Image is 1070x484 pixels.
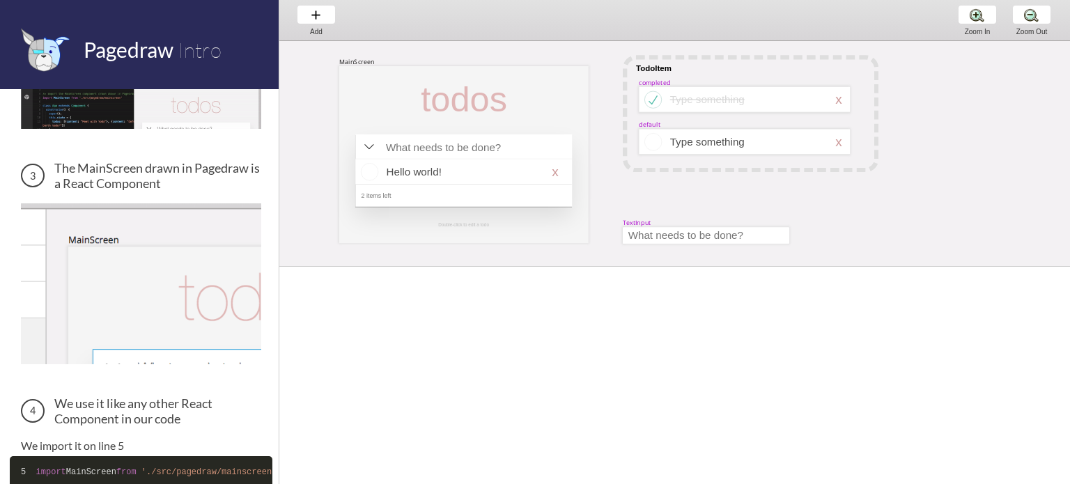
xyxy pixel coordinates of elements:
img: The MainScreen Component in Pagedraw [21,203,261,364]
div: Add [290,28,343,36]
img: favicon.png [21,28,70,72]
div: Zoom Out [1005,28,1058,36]
span: from [116,467,137,477]
div: default [639,120,660,129]
span: 5 [21,467,26,477]
div: x [835,134,842,149]
span: import [36,467,66,477]
h3: The MainScreen drawn in Pagedraw is a React Component [21,160,261,191]
div: Zoom In [951,28,1004,36]
p: We import it on line 5 [21,439,261,452]
img: zoom-plus.png [970,8,984,22]
span: Intro [178,37,222,63]
h3: We use it like any other React Component in our code [21,396,261,426]
div: x [835,92,842,107]
img: baseline-add-24px.svg [309,8,323,22]
div: completed [639,78,670,86]
div: MainScreen [339,57,375,65]
img: zoom-minus.png [1024,8,1039,22]
div: TextInput [623,219,651,227]
span: './src/pagedraw/mainscreen' [141,467,277,477]
span: Pagedraw [84,37,173,62]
